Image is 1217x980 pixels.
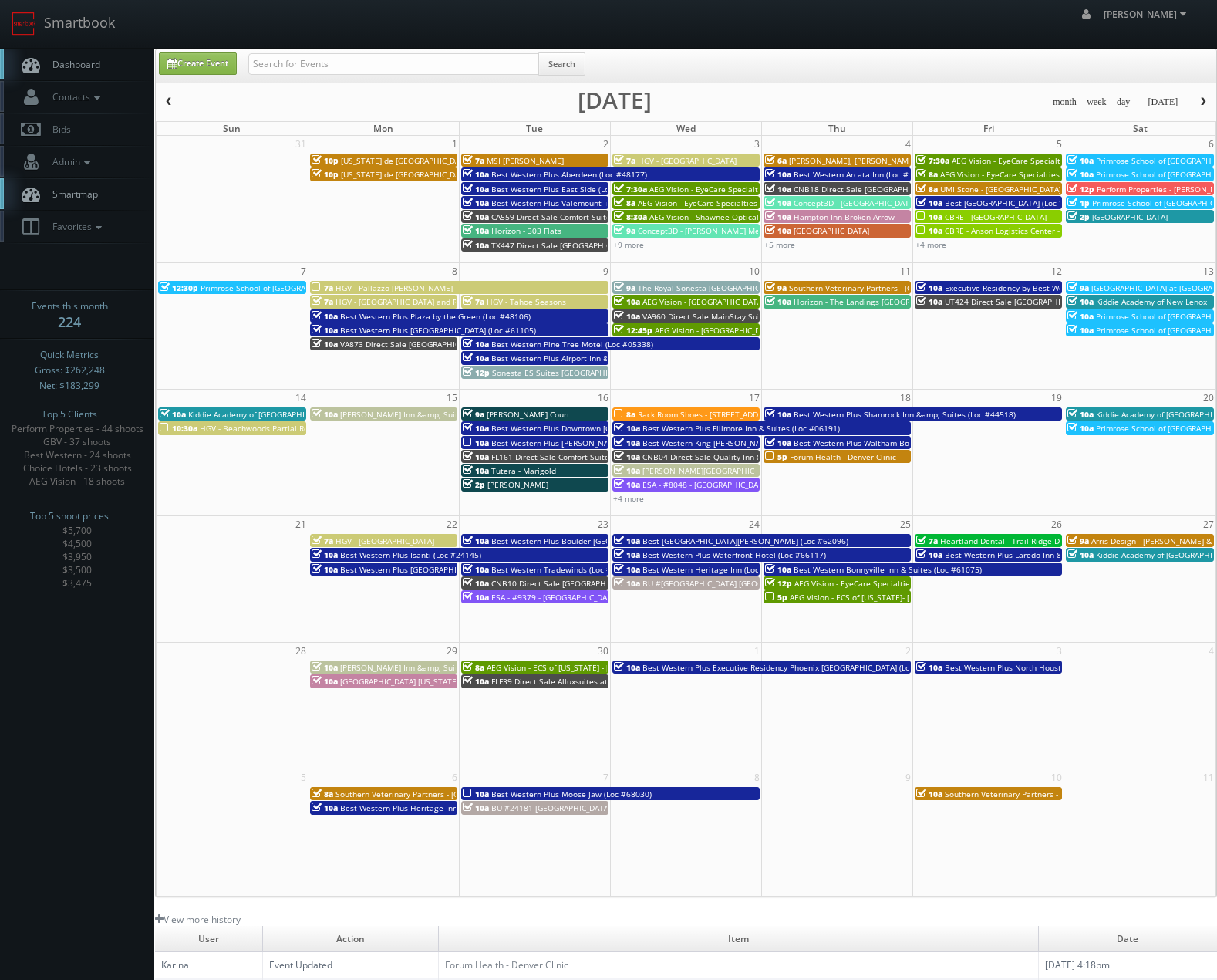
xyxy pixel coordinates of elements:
span: 8 [753,769,761,786]
a: +5 more [764,239,795,250]
span: Best Western Plus Executive Residency Phoenix [GEOGRAPHIC_DATA] (Loc #03167) [642,662,947,673]
span: 10a [463,211,489,222]
td: Date [1038,926,1217,952]
span: 1 [450,136,459,152]
span: [GEOGRAPHIC_DATA] [1092,211,1168,222]
span: 7a [614,155,635,166]
span: CNB10 Direct Sale [GEOGRAPHIC_DATA], Ascend Hotel Collection [491,578,731,589]
span: Tue [526,122,543,135]
span: 2p [1067,211,1090,222]
img: smartbook-logo.png [12,12,36,36]
a: Forum Health - Denver Clinic [445,958,568,972]
span: 10a [463,184,489,194]
span: 7:30a [916,155,949,166]
span: 10a [312,311,338,322]
span: 10a [916,225,942,236]
span: Best Western Plus [GEOGRAPHIC_DATA] (Loc #61105) [340,325,536,336]
span: AEG Vision - EyeCare Specialties of [US_STATE] – Primary EyeCare ([GEOGRAPHIC_DATA]) [794,578,1118,589]
td: Event Updated [263,952,439,978]
span: Smartmap [45,188,98,201]
span: Best Western Plus Laredo Inn & Suites (Loc #44702) [945,549,1138,560]
span: 12p [1067,184,1094,194]
span: Concept3D - [GEOGRAPHIC_DATA][PERSON_NAME][US_STATE] [794,198,1018,208]
span: 4 [904,136,912,152]
span: Best Western Arcata Inn (Loc #05505) [794,169,934,180]
span: VA873 Direct Sale [GEOGRAPHIC_DATA] [340,339,484,350]
span: 9 [602,263,610,279]
span: 10a [463,789,489,799]
span: 10a [312,409,338,420]
span: 9a [765,282,787,293]
span: Bids [45,123,71,136]
span: 10a [1067,169,1094,180]
span: FLF39 Direct Sale Alluxsuites at 1876, Ascend Hotel Collection [491,676,722,687]
a: +9 more [613,239,644,250]
span: HGV - Beachwoods Partial Reshoot [200,423,329,434]
span: [PERSON_NAME] [487,479,548,490]
span: HGV - Tahoe Seasons [487,296,566,307]
span: Best Western Plus Downtown [GEOGRAPHIC_DATA] (Loc #48199) [491,423,729,434]
span: FL161 Direct Sale Comfort Suites [GEOGRAPHIC_DATA] Downtown [491,451,733,462]
span: Best Western Plus Shamrock Inn &amp; Suites (Loc #44518) [794,409,1016,420]
span: Favorites [45,220,106,233]
span: 1p [1067,198,1090,208]
span: [PERSON_NAME] [1104,8,1191,21]
span: 8a [614,198,635,208]
span: 10a [614,662,640,673]
span: 10a [1067,325,1094,336]
span: 10a [312,676,338,687]
span: 10a [916,198,942,208]
span: Best Western Heritage Inn (Loc #05465) [642,564,792,575]
span: 10a [614,296,640,307]
span: 5 [299,769,308,786]
span: 9a [614,282,635,293]
span: 10a [312,325,338,336]
span: 10a [1067,549,1094,560]
span: 10a [463,423,489,434]
a: View more history [155,913,241,926]
span: Best Western Plus Moose Jaw (Loc #68030) [491,789,652,799]
strong: 224 [58,313,81,331]
span: Best Western Plus North Houston Inn & Suites (Loc #44475) [945,662,1168,673]
span: 8:30a [614,211,647,222]
span: [GEOGRAPHIC_DATA] [US_STATE] Dells [340,676,480,687]
span: 2 [602,136,610,152]
span: 10a [614,578,640,589]
span: 8a [916,169,938,180]
span: 11 [898,263,912,279]
span: 29 [445,643,459,659]
span: Top 5 Clients [42,407,97,422]
span: 15 [445,390,459,406]
span: 7 [299,263,308,279]
span: Best Western Plus Airport Inn & Suites (Loc #68034) [491,353,684,363]
span: Best [GEOGRAPHIC_DATA][PERSON_NAME] (Loc #62096) [642,536,848,546]
span: Sat [1133,122,1148,135]
span: Best Western Plus East Side (Loc #68029) [491,184,646,194]
span: CNB04 Direct Sale Quality Inn & Conference Center [642,451,833,462]
span: 10p [312,169,339,180]
span: 10a [916,282,942,293]
span: 10a [312,549,338,560]
span: BU #[GEOGRAPHIC_DATA] [GEOGRAPHIC_DATA] [642,578,814,589]
span: 10a [312,564,338,575]
span: AEG Vision - EyeCare Specialties of [US_STATE] - In Focus Vision Center [638,198,898,208]
span: 10a [312,339,338,350]
span: 7a [916,536,938,546]
a: +4 more [613,493,644,504]
span: Southern Veterinary Partners - [GEOGRAPHIC_DATA][PERSON_NAME] [789,282,1041,293]
span: Executive Residency by Best Western [DATE] (Loc #44764) [945,282,1159,293]
span: Best Western Plus Waltham Boston (Loc #22009) [794,438,976,448]
span: 10a [614,549,640,560]
span: Best Western Plus Heritage Inn (Loc #44463) [340,803,507,813]
span: The Royal Sonesta [GEOGRAPHIC_DATA] [638,282,784,293]
span: 10a [1067,409,1094,420]
span: 8a [614,409,635,420]
span: AEG Vision - [GEOGRAPHIC_DATA] - [PERSON_NAME] Cypress [655,325,875,336]
span: Best Western Plus Aberdeen (Loc #48177) [491,169,647,180]
span: VA960 Direct Sale MainStay Suites [642,311,771,322]
span: 20 [1202,390,1215,406]
span: 19 [1050,390,1064,406]
span: 9a [1067,536,1089,546]
span: Forum Health - Denver Clinic [790,451,896,462]
span: Rack Room Shoes - [STREET_ADDRESS] [638,409,779,420]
